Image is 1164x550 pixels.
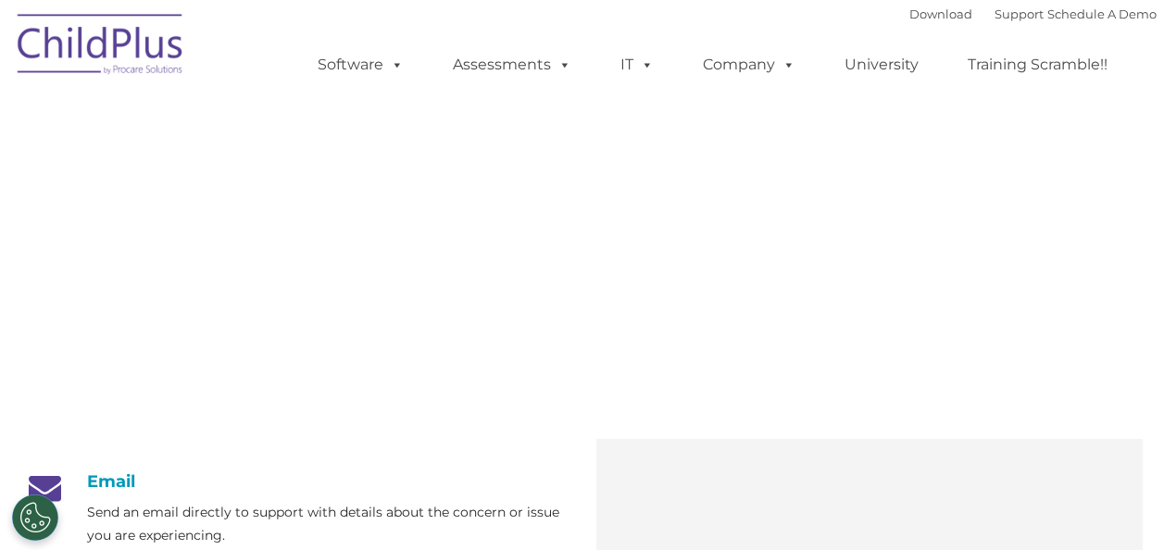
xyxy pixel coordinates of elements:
[909,6,972,21] a: Download
[8,1,194,94] img: ChildPlus by Procare Solutions
[949,46,1126,83] a: Training Scramble!!
[1047,6,1157,21] a: Schedule A Demo
[434,46,590,83] a: Assessments
[602,46,672,83] a: IT
[826,46,937,83] a: University
[87,501,569,547] p: Send an email directly to support with details about the concern or issue you are experiencing.
[22,471,569,492] h4: Email
[995,6,1044,21] a: Support
[684,46,814,83] a: Company
[299,46,422,83] a: Software
[909,6,1157,21] font: |
[12,494,58,541] button: Cookies Settings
